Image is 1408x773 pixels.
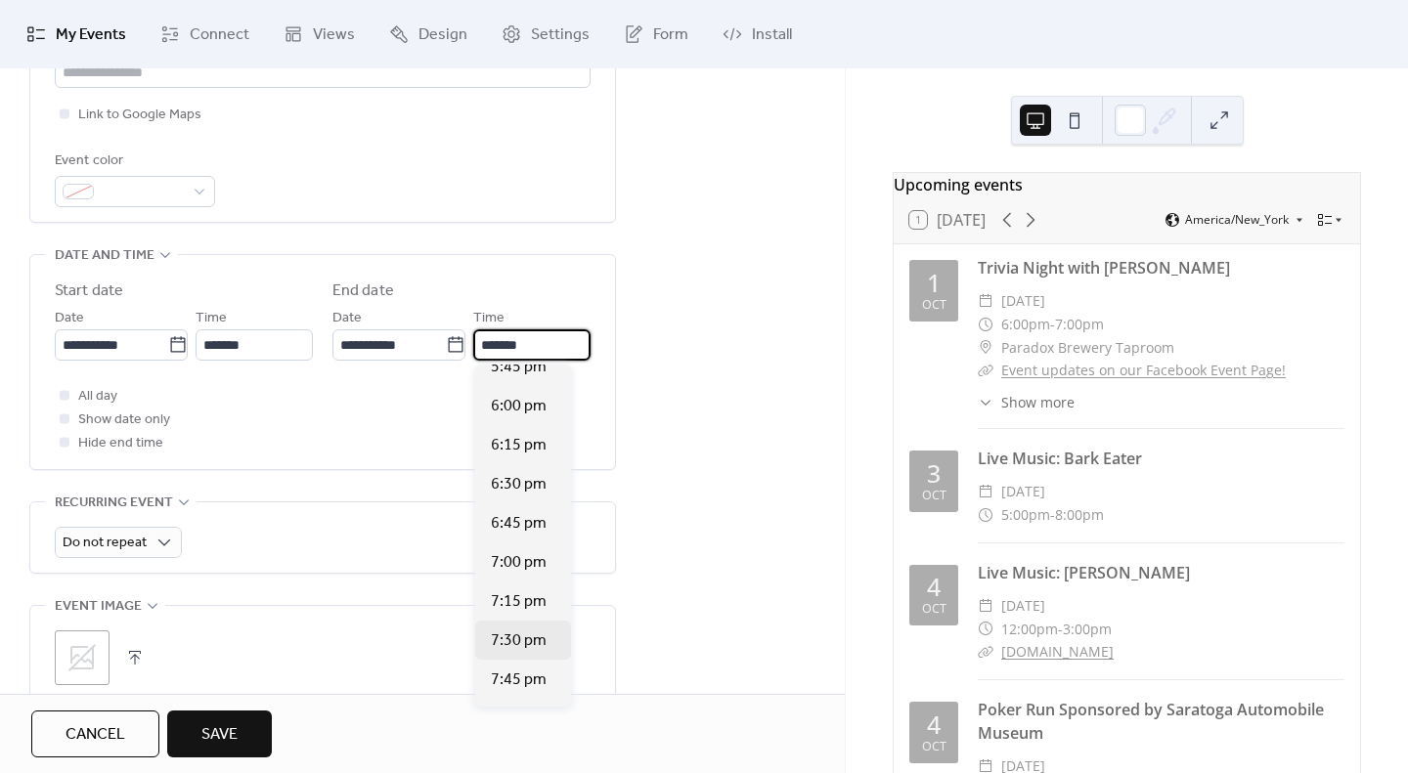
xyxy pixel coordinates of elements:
div: ​ [978,359,993,382]
span: 6:15 pm [491,434,547,457]
div: ​ [978,618,993,641]
span: 7:00pm [1055,313,1104,336]
span: Link to Google Maps [78,104,201,127]
button: Save [167,710,272,757]
span: Hide end time [78,432,163,455]
span: Do not repeat [63,530,147,556]
span: 5:45 pm [491,356,547,379]
span: 6:30 pm [491,473,547,496]
div: Oct [922,490,946,502]
span: 3:00pm [1063,618,1112,641]
span: 8:00pm [1055,503,1104,527]
span: Form [653,23,688,47]
span: Date and time [55,244,154,268]
div: ​ [978,503,993,527]
div: 1 [927,271,941,295]
span: Date [332,307,362,330]
span: Connect [190,23,249,47]
div: Upcoming events [894,173,1360,196]
div: 4 [927,575,941,599]
span: 7:00 pm [491,551,547,575]
span: America/New_York [1185,214,1289,226]
div: Oct [922,741,946,753]
a: Poker Run Sponsored by Saratoga Automobile Museum [978,699,1324,744]
span: Show more [1001,392,1075,412]
a: Views [269,8,370,61]
div: ​ [978,313,993,336]
a: Connect [146,8,264,61]
a: Design [374,8,482,61]
span: 5:00pm [1001,503,1050,527]
a: Trivia Night with [PERSON_NAME] [978,257,1230,279]
span: Views [313,23,355,47]
span: [DATE] [1001,480,1045,503]
span: - [1050,503,1055,527]
span: Cancel [66,723,125,747]
div: ​ [978,594,993,618]
a: My Events [12,8,141,61]
a: [DOMAIN_NAME] [1001,642,1114,661]
div: End date [332,279,394,303]
span: 7:30 pm [491,629,547,653]
span: - [1058,618,1063,641]
span: [DATE] [1001,289,1045,313]
button: Cancel [31,710,159,757]
span: Show date only [78,408,170,432]
div: ​ [978,289,993,313]
div: ​ [978,392,993,412]
div: Live Music: Bark Eater [978,447,1344,470]
span: Design [418,23,467,47]
span: Paradox Brewery Taproom [1001,336,1174,360]
span: 6:00pm [1001,313,1050,336]
span: All day [78,385,117,408]
span: 7:45 pm [491,668,547,692]
span: Recurring event [55,492,173,515]
span: - [1050,313,1055,336]
a: Event updates on our Facebook Event Page! [1001,361,1286,379]
div: 3 [927,461,941,486]
div: ; [55,630,110,685]
span: 7:15 pm [491,590,547,614]
span: Date [55,307,84,330]
div: Event color [55,150,211,173]
div: ​ [978,480,993,503]
a: Install [708,8,807,61]
div: Start date [55,279,123,303]
div: ​ [978,336,993,360]
a: Form [609,8,703,61]
span: Time [196,307,227,330]
span: 6:00 pm [491,395,547,418]
span: Event image [55,595,142,619]
span: My Events [56,23,126,47]
span: Settings [531,23,590,47]
a: Settings [487,8,604,61]
span: 12:00pm [1001,618,1058,641]
span: Save [201,723,238,747]
div: Oct [922,299,946,312]
a: Live Music: [PERSON_NAME] [978,562,1190,583]
div: 4 [927,712,941,737]
span: Install [752,23,792,47]
span: 6:45 pm [491,512,547,536]
div: Oct [922,603,946,616]
button: ​Show more [978,392,1075,412]
span: Time [473,307,505,330]
div: ​ [978,640,993,664]
span: [DATE] [1001,594,1045,618]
